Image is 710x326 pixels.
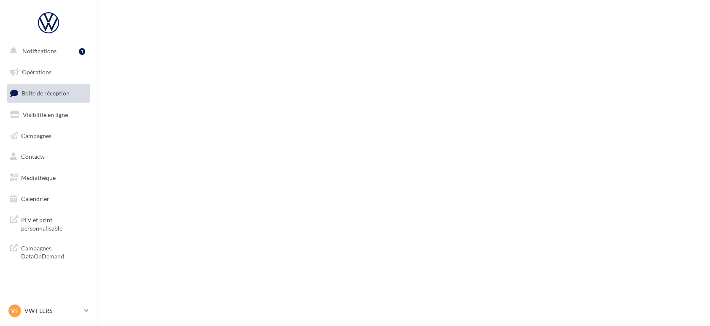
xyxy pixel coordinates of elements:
[5,42,89,60] button: Notifications 1
[5,127,92,145] a: Campagnes
[5,190,92,208] a: Calendrier
[21,174,56,181] span: Médiathèque
[11,307,19,315] span: VF
[21,132,51,139] span: Campagnes
[21,195,49,202] span: Calendrier
[5,106,92,124] a: Visibilité en ligne
[21,214,87,232] span: PLV et print personnalisable
[7,303,90,319] a: VF VW FLERS
[79,48,85,55] div: 1
[5,211,92,236] a: PLV et print personnalisable
[21,153,45,160] span: Contacts
[22,47,57,54] span: Notifications
[22,90,70,97] span: Boîte de réception
[5,63,92,81] a: Opérations
[21,242,87,261] span: Campagnes DataOnDemand
[5,239,92,264] a: Campagnes DataOnDemand
[22,68,51,76] span: Opérations
[5,148,92,166] a: Contacts
[24,307,81,315] p: VW FLERS
[5,169,92,187] a: Médiathèque
[5,84,92,102] a: Boîte de réception
[23,111,68,118] span: Visibilité en ligne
